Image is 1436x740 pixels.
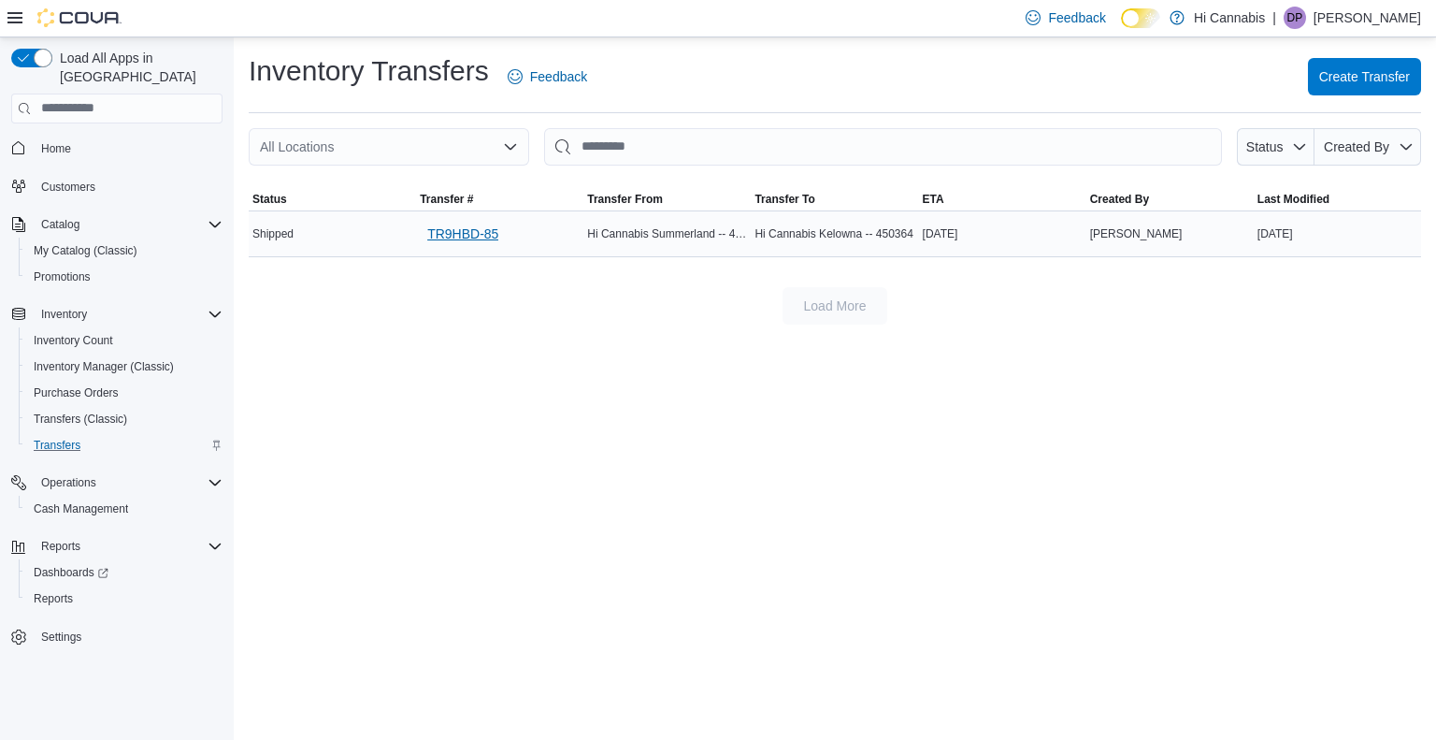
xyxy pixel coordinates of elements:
button: Catalog [34,213,87,236]
a: Transfers [26,434,88,457]
a: Dashboards [26,561,116,584]
button: Status [249,188,416,210]
span: Feedback [530,67,587,86]
img: Cova [37,8,122,27]
span: Transfers (Classic) [26,408,223,430]
button: Transfer # [416,188,583,210]
a: Inventory Count [26,329,121,352]
span: My Catalog (Classic) [34,243,137,258]
span: Transfer From [587,192,663,207]
button: Transfers (Classic) [19,406,230,432]
span: Status [252,192,287,207]
span: Reports [26,588,223,610]
span: Operations [41,475,96,490]
button: Load More [783,287,887,325]
span: Settings [34,625,223,648]
button: Operations [4,470,230,496]
span: Home [41,141,71,156]
div: [DATE] [1254,223,1421,245]
button: Create Transfer [1308,58,1421,95]
button: Inventory Count [19,327,230,354]
span: DP [1287,7,1303,29]
span: Home [34,137,223,160]
span: Operations [34,472,223,494]
a: Feedback [500,58,595,95]
span: Transfers [34,438,80,453]
span: My Catalog (Classic) [26,239,223,262]
span: TR9HBD-85 [427,225,498,243]
span: Inventory Manager (Classic) [34,359,174,374]
a: Reports [26,588,80,610]
span: Transfers [26,434,223,457]
a: Settings [34,626,89,648]
span: Inventory Count [26,329,223,352]
h1: Inventory Transfers [249,52,489,90]
a: Cash Management [26,498,136,520]
button: Operations [34,472,104,494]
span: Purchase Orders [34,385,119,400]
button: ETA [919,188,1086,210]
button: Settings [4,623,230,650]
span: Transfer # [420,192,473,207]
span: Transfers (Classic) [34,412,127,427]
span: Load More [804,297,867,315]
button: Home [4,135,230,162]
span: Status [1246,139,1284,154]
span: Reports [34,535,223,558]
p: [PERSON_NAME] [1314,7,1421,29]
nav: Complex example [11,127,223,700]
span: Promotions [26,266,223,288]
span: Transfer To [754,192,814,207]
span: Inventory Count [34,333,113,348]
button: Transfers [19,432,230,458]
a: Transfers (Classic) [26,408,135,430]
a: My Catalog (Classic) [26,239,145,262]
span: Load All Apps in [GEOGRAPHIC_DATA] [52,49,223,86]
button: My Catalog (Classic) [19,238,230,264]
span: Catalog [41,217,79,232]
span: Settings [41,630,81,645]
button: Status [1237,128,1314,166]
span: Shipped [252,226,294,241]
span: Cash Management [34,501,128,516]
span: Dashboards [26,561,223,584]
button: Reports [34,535,88,558]
span: Cash Management [26,498,223,520]
span: Customers [41,180,95,195]
a: Home [34,138,79,160]
a: TR9HBD-85 [420,215,506,253]
p: | [1272,7,1276,29]
span: Hi Cannabis Summerland -- 450277 [587,226,747,241]
button: Created By [1086,188,1254,210]
span: Last Modified [1257,192,1329,207]
button: Created By [1314,128,1421,166]
button: Inventory Manager (Classic) [19,354,230,380]
a: Customers [34,176,103,198]
span: Purchase Orders [26,382,223,404]
span: Inventory [41,307,87,322]
input: Dark Mode [1121,8,1160,28]
div: [DATE] [919,223,1086,245]
button: Reports [4,533,230,559]
span: Dashboards [34,565,108,580]
span: Hi Cannabis Kelowna -- 450364 [754,226,912,241]
input: This is a search bar. After typing your query, hit enter to filter the results lower in the page. [544,128,1222,166]
button: Transfer To [751,188,918,210]
button: Inventory [4,301,230,327]
button: Customers [4,173,230,200]
button: Open list of options [503,139,518,154]
span: Promotions [34,269,91,284]
span: ETA [923,192,944,207]
span: Inventory Manager (Classic) [26,355,223,378]
button: Last Modified [1254,188,1421,210]
span: Created By [1090,192,1149,207]
button: Purchase Orders [19,380,230,406]
button: Cash Management [19,496,230,522]
p: Hi Cannabis [1194,7,1265,29]
button: Catalog [4,211,230,238]
div: Desmond Prior [1284,7,1306,29]
span: Reports [34,591,73,606]
a: Inventory Manager (Classic) [26,355,181,378]
button: Inventory [34,303,94,326]
span: Inventory [34,303,223,326]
